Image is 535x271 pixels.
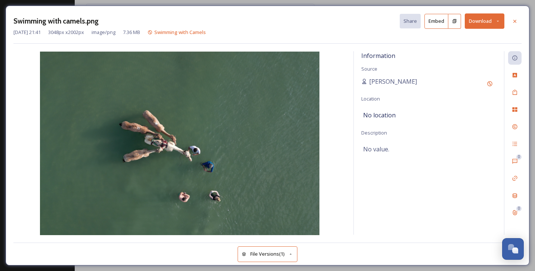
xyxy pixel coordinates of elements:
[502,238,524,260] button: Open Chat
[361,129,387,136] span: Description
[400,14,421,28] button: Share
[516,206,522,211] div: 0
[516,154,522,160] div: 0
[361,52,395,60] span: Information
[369,77,417,86] span: [PERSON_NAME]
[424,14,448,29] button: Embed
[363,145,389,154] span: No value.
[123,29,140,36] span: 7.36 MB
[361,95,380,102] span: Location
[13,16,99,27] h3: Swimming with camels.png
[361,65,377,72] span: Source
[92,29,115,36] span: image/png
[48,29,84,36] span: 3048 px x 2002 px
[465,13,504,29] button: Download
[13,29,41,36] span: [DATE] 21:41
[238,246,297,262] button: File Versions(1)
[363,111,396,120] span: No location
[154,29,206,36] span: Swimming with Camels
[13,52,346,235] img: Swimming%20with%20camels.png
